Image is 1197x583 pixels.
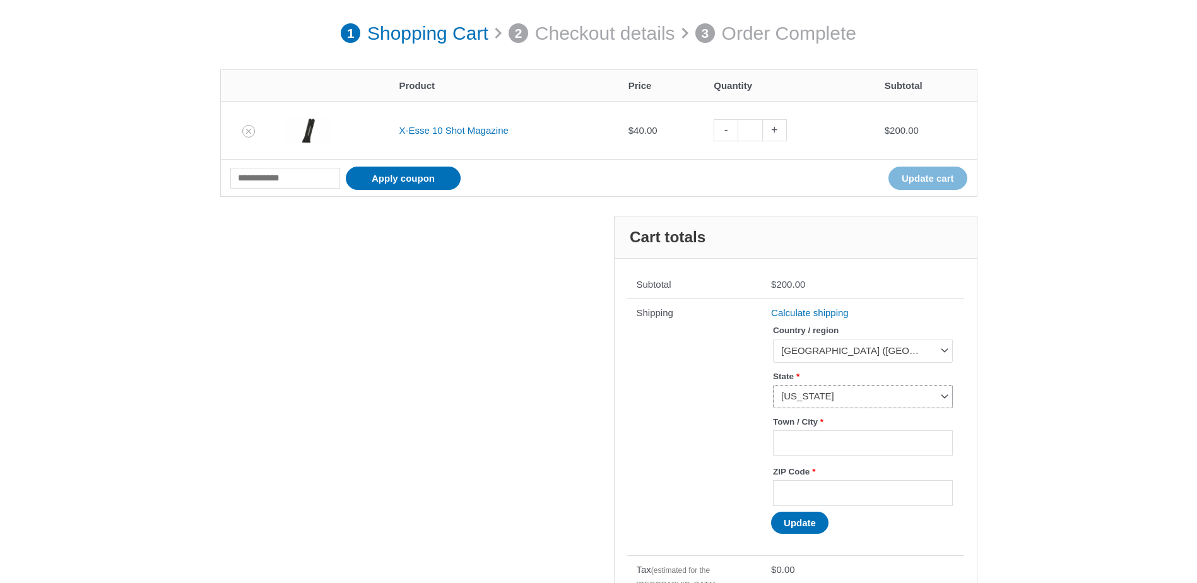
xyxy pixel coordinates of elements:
span: United States (US) [781,344,933,357]
button: Update cart [888,167,967,190]
input: Product quantity [738,119,762,141]
bdi: 0.00 [771,564,795,575]
a: X-Esse 10 Shot Magazine [399,125,508,136]
th: Shipping [627,298,762,555]
label: State [773,368,952,385]
th: Quantity [704,70,875,101]
span: 1 [341,23,361,44]
span: Oregon [773,385,952,408]
label: Town / City [773,413,952,430]
span: United States (US) [773,339,952,362]
th: Price [619,70,705,101]
a: 1 Shopping Cart [341,16,488,51]
th: Product [389,70,618,101]
label: Country / region [773,322,952,339]
h2: Cart totals [615,216,977,259]
button: Update [771,512,828,534]
span: Oregon [781,390,933,403]
span: $ [885,125,890,136]
a: 2 Checkout details [509,16,675,51]
bdi: 40.00 [628,125,657,136]
a: Remove X-Esse 10 Shot Magazine from cart [242,125,255,138]
bdi: 200.00 [771,279,805,290]
a: Calculate shipping [771,307,849,318]
p: Checkout details [535,16,675,51]
span: $ [771,564,776,575]
img: X-Esse 10 Shot Magazine [286,109,331,153]
a: - [714,119,738,141]
span: 2 [509,23,529,44]
th: Subtotal [875,70,977,101]
label: ZIP Code [773,463,952,480]
span: $ [628,125,634,136]
p: Shopping Cart [367,16,488,51]
th: Subtotal [627,271,762,299]
a: + [763,119,787,141]
button: Apply coupon [346,167,461,190]
bdi: 200.00 [885,125,919,136]
span: $ [771,279,776,290]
